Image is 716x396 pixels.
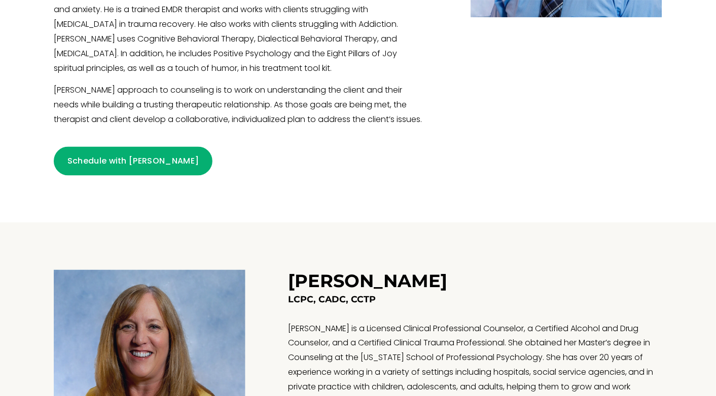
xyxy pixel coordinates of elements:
p: [PERSON_NAME] approach to counseling is to work on understanding the client and their needs while... [54,84,428,128]
h4: LCPC, CADC, CCTP [288,294,662,306]
a: Schedule with [PERSON_NAME] [54,147,212,176]
h3: [PERSON_NAME] [288,270,447,292]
